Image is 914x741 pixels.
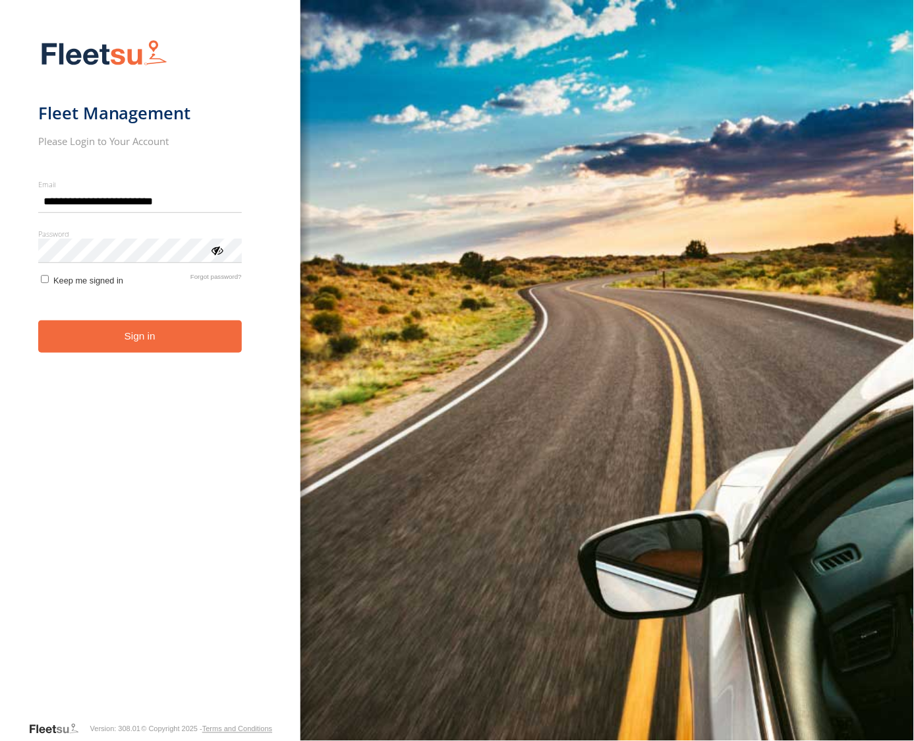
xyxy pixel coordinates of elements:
[38,37,170,71] img: Fleetsu
[38,134,242,148] h2: Please Login to Your Account
[28,723,89,736] a: Visit our Website
[90,725,140,733] div: Version: 308.01
[38,320,242,353] button: Sign in
[202,725,272,733] a: Terms and Conditions
[38,229,242,239] label: Password
[190,273,242,285] a: Forgot password?
[38,102,242,124] h1: Fleet Management
[210,192,226,208] keeper-lock: Open Keeper Popup
[38,32,263,721] form: main
[53,276,123,285] span: Keep me signed in
[38,179,242,189] label: Email
[141,725,272,733] div: © Copyright 2025 -
[41,275,49,283] input: Keep me signed in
